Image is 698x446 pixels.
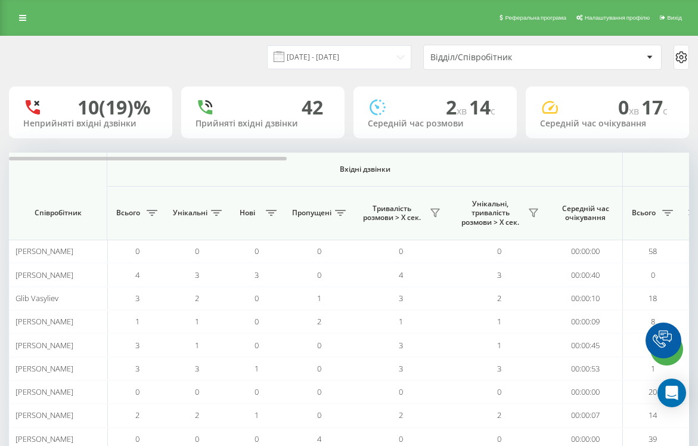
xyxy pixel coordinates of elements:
span: 0 [255,293,259,303]
span: 17 [641,94,668,120]
span: 3 [135,363,139,374]
span: Співробітник [19,208,97,218]
span: 0 [399,246,403,256]
div: Середній час очікування [540,119,675,129]
span: 2 [135,410,139,420]
span: c [663,104,668,117]
span: 2 [317,316,321,327]
span: [PERSON_NAME] [15,386,73,397]
span: 1 [317,293,321,303]
span: 0 [497,433,501,444]
div: Середній час розмови [368,119,502,129]
span: 0 [255,316,259,327]
span: [PERSON_NAME] [15,340,73,351]
span: 0 [651,270,655,280]
span: 0 [497,386,501,397]
span: Пропущені [292,208,331,218]
span: 2 [446,94,469,120]
span: 2 [497,293,501,303]
span: c [491,104,495,117]
span: 0 [618,94,641,120]
span: Реферальна програма [505,14,566,21]
div: Open Intercom Messenger [657,379,686,407]
span: 3 [135,340,139,351]
span: [PERSON_NAME] [15,410,73,420]
span: 3 [195,270,199,280]
span: 0 [497,246,501,256]
td: 00:00:00 [548,240,623,263]
span: 1 [497,316,501,327]
span: 0 [399,433,403,444]
span: 1 [255,363,259,374]
span: [PERSON_NAME] [15,246,73,256]
span: 1 [135,316,139,327]
span: 4 [399,270,403,280]
span: Glib Vasyliev [15,293,58,303]
span: [PERSON_NAME] [15,316,73,327]
span: 0 [255,246,259,256]
span: Унікальні [173,208,207,218]
span: 0 [317,410,321,420]
span: 39 [649,433,657,444]
span: 58 [649,246,657,256]
span: Тривалість розмови > Х сек. [358,204,426,222]
span: 0 [317,386,321,397]
span: 2 [195,410,199,420]
span: 0 [399,386,403,397]
span: 0 [255,386,259,397]
span: 2 [399,410,403,420]
td: 00:00:40 [548,263,623,286]
span: 1 [497,340,501,351]
span: 1 [255,410,259,420]
span: хв [629,104,641,117]
td: 00:00:10 [548,287,623,310]
span: 1 [195,340,199,351]
span: Унікальні, тривалість розмови > Х сек. [456,199,525,227]
span: 0 [135,246,139,256]
span: Всього [113,208,143,218]
span: 0 [135,386,139,397]
span: 3 [497,363,501,374]
span: 3 [195,363,199,374]
span: 3 [255,270,259,280]
span: 3 [399,363,403,374]
td: 00:00:45 [548,333,623,357]
span: [PERSON_NAME] [15,270,73,280]
span: 1 [399,316,403,327]
span: хв [457,104,469,117]
span: 3 [399,340,403,351]
td: 00:00:09 [548,310,623,333]
span: Налаштування профілю [585,14,650,21]
span: 0 [317,246,321,256]
span: Вхідні дзвінки [138,165,591,174]
span: 1 [195,316,199,327]
span: 14 [469,94,495,120]
div: Прийняті вхідні дзвінки [196,119,330,129]
div: Неприйняті вхідні дзвінки [23,119,158,129]
span: 2 [497,410,501,420]
td: 00:00:53 [548,357,623,380]
div: Відділ/Співробітник [430,52,573,63]
span: 0 [195,433,199,444]
span: 0 [255,433,259,444]
span: 8 [651,316,655,327]
span: Нові [232,208,262,218]
span: Вихід [667,14,682,21]
div: 10 (19)% [77,96,151,119]
span: 1 [651,363,655,374]
span: [PERSON_NAME] [15,363,73,374]
td: 00:00:07 [548,404,623,427]
span: 0 [135,433,139,444]
span: 20 [649,386,657,397]
span: 0 [317,270,321,280]
span: Середній час очікування [557,204,613,222]
span: 3 [497,270,501,280]
td: 00:00:00 [548,380,623,404]
span: 0 [317,340,321,351]
span: 2 [195,293,199,303]
span: 4 [317,433,321,444]
span: 0 [195,246,199,256]
span: 3 [399,293,403,303]
span: 0 [255,340,259,351]
span: 0 [317,363,321,374]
